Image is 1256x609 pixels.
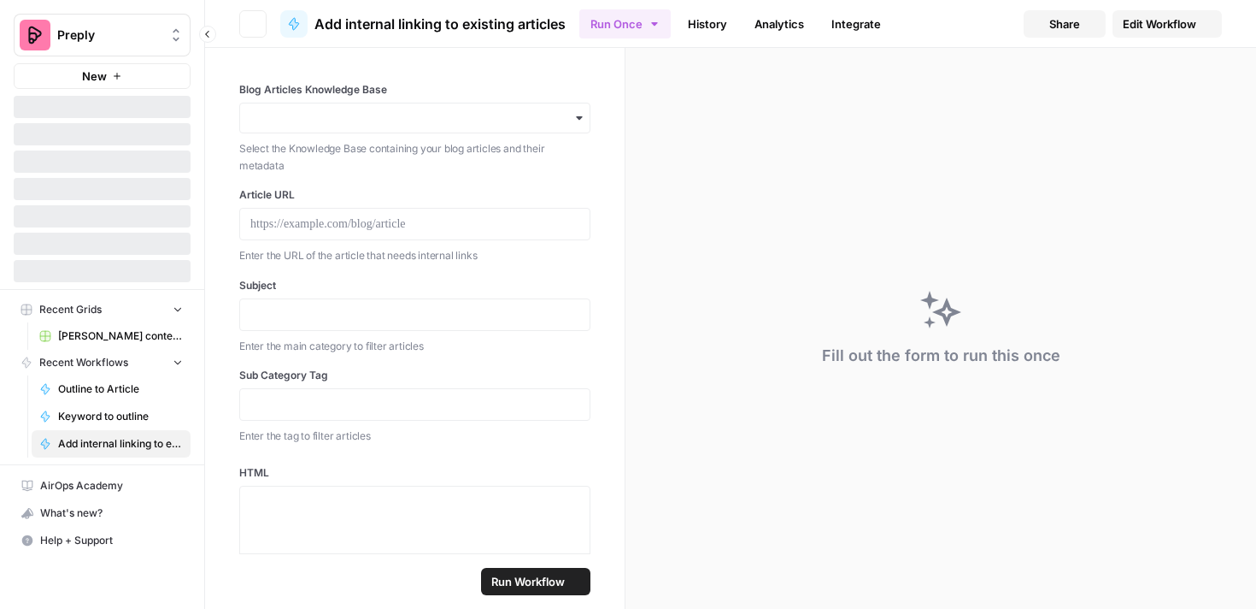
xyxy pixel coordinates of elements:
[32,403,191,430] a: Keyword to outline
[40,478,183,494] span: AirOps Academy
[1024,10,1106,38] button: Share
[491,573,565,590] span: Run Workflow
[32,375,191,403] a: Outline to Article
[39,355,128,370] span: Recent Workflows
[14,527,191,554] button: Help + Support
[678,10,737,38] a: History
[280,10,566,38] a: Add internal linking to existing articles
[239,338,590,355] p: Enter the main category to filter articles
[822,344,1060,368] div: Fill out the form to run this once
[57,27,161,44] span: Preply
[14,350,191,375] button: Recent Workflows
[239,140,590,174] p: Select the Knowledge Base containing your blog articles and their metadata
[40,533,183,548] span: Help + Support
[1123,15,1196,33] span: Edit Workflow
[14,14,191,56] button: Workspace: Preply
[32,430,191,458] a: Add internal linking to existing articles
[14,63,191,89] button: New
[14,297,191,322] button: Recent Grids
[239,278,590,293] label: Subject
[14,500,191,527] button: What's new?
[20,20,50,50] img: Preply Logo
[239,368,590,383] label: Sub Category Tag
[239,428,590,445] p: Enter the tag to filter articles
[821,10,891,38] a: Integrate
[58,381,183,397] span: Outline to Article
[32,322,191,350] a: [PERSON_NAME] content interlinking test - new content
[14,472,191,500] a: AirOps Academy
[39,302,102,317] span: Recent Grids
[239,82,590,98] label: Blog Articles Knowledge Base
[1049,15,1080,33] span: Share
[239,187,590,203] label: Article URL
[1112,10,1222,38] a: Edit Workflow
[744,10,814,38] a: Analytics
[579,9,671,38] button: Run Once
[58,436,183,452] span: Add internal linking to existing articles
[481,568,590,595] button: Run Workflow
[82,68,107,85] span: New
[314,14,566,34] span: Add internal linking to existing articles
[58,328,183,344] span: [PERSON_NAME] content interlinking test - new content
[239,247,590,264] p: Enter the URL of the article that needs internal links
[239,465,590,481] label: HTML
[58,409,183,424] span: Keyword to outline
[15,500,190,526] div: What's new?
